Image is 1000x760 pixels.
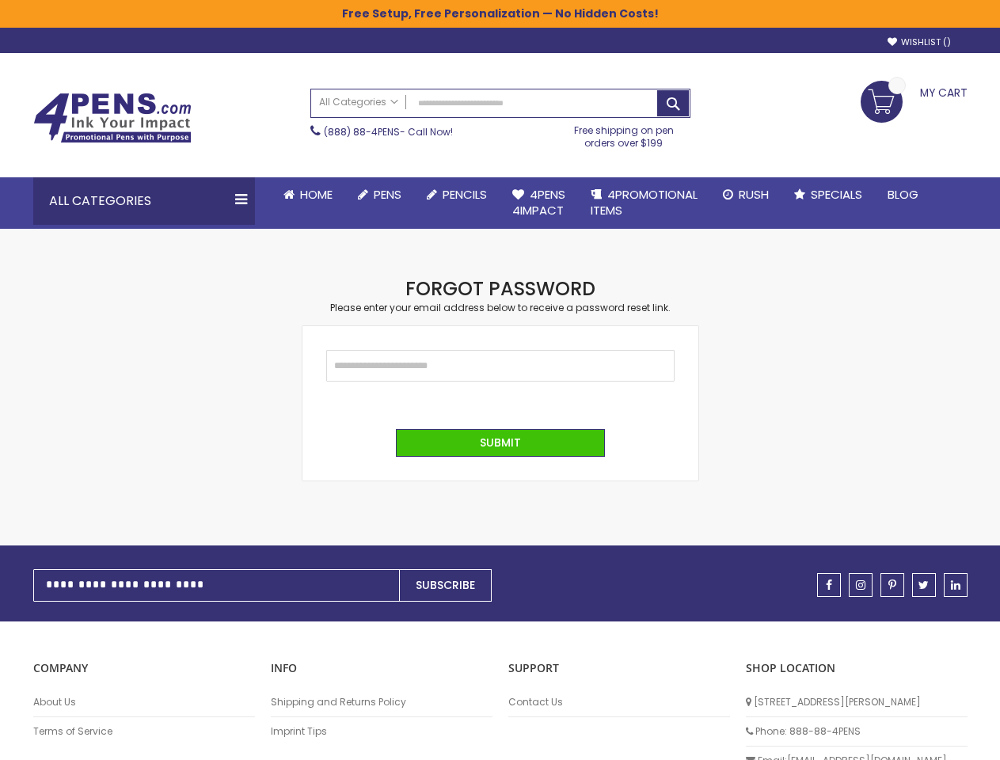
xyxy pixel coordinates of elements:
span: Pencils [443,186,487,203]
a: linkedin [944,573,968,597]
a: Contact Us [508,696,730,709]
a: instagram [849,573,873,597]
span: 4PROMOTIONAL ITEMS [591,186,698,218]
span: linkedin [951,579,960,591]
a: Pencils [414,177,500,212]
span: pinterest [888,579,896,591]
span: Subscribe [416,577,475,593]
span: Rush [739,186,769,203]
span: facebook [826,579,832,591]
div: Free shipping on pen orders over $199 [557,118,690,150]
a: Home [271,177,345,212]
a: About Us [33,696,255,709]
a: Pens [345,177,414,212]
span: twitter [918,579,929,591]
a: (888) 88-4PENS [324,125,400,139]
a: All Categories [311,89,406,116]
li: Phone: 888-88-4PENS [746,717,968,747]
strong: Forgot Password [405,275,595,302]
p: SHOP LOCATION [746,661,968,676]
a: 4Pens4impact [500,177,578,229]
span: Pens [374,186,401,203]
a: Blog [875,177,931,212]
a: Wishlist [888,36,951,48]
button: Subscribe [399,569,492,602]
a: Rush [710,177,781,212]
span: Home [300,186,333,203]
span: - Call Now! [324,125,453,139]
a: Terms of Service [33,725,255,738]
a: twitter [912,573,936,597]
a: Specials [781,177,875,212]
div: All Categories [33,177,255,225]
span: All Categories [319,96,398,108]
a: Imprint Tips [271,725,492,738]
div: Please enter your email address below to receive a password reset link. [302,302,698,314]
span: Submit [480,435,521,450]
a: 4PROMOTIONALITEMS [578,177,710,229]
span: Specials [811,186,862,203]
p: COMPANY [33,661,255,676]
span: instagram [856,579,865,591]
button: Submit [396,429,605,457]
span: Blog [888,186,918,203]
img: 4Pens Custom Pens and Promotional Products [33,93,192,143]
span: 4Pens 4impact [512,186,565,218]
p: Support [508,661,730,676]
a: facebook [817,573,841,597]
p: INFO [271,661,492,676]
a: Shipping and Returns Policy [271,696,492,709]
a: pinterest [880,573,904,597]
li: [STREET_ADDRESS][PERSON_NAME] [746,688,968,717]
